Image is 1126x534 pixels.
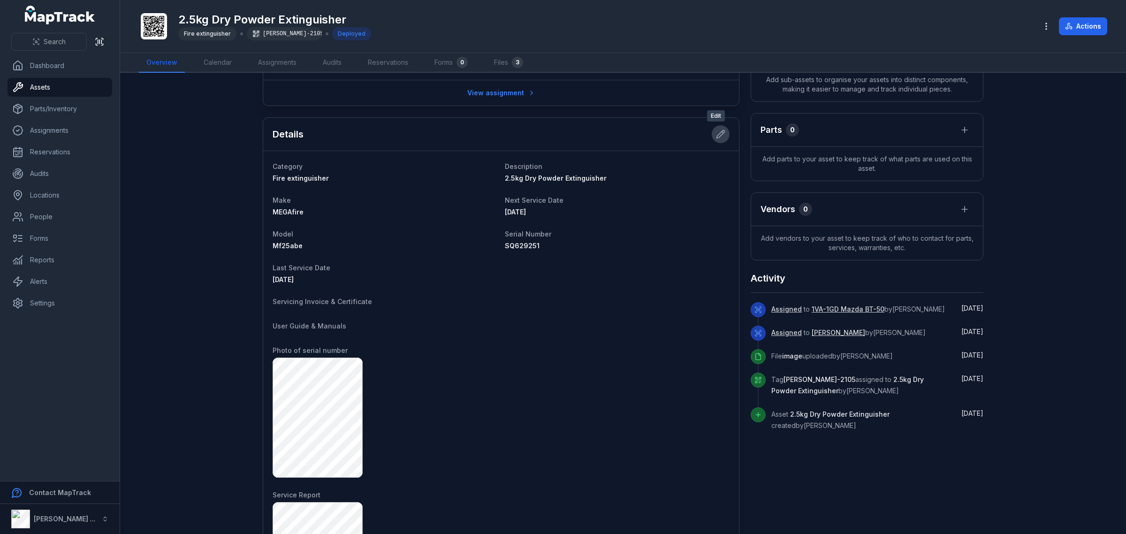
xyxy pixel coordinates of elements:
h2: Details [273,128,304,141]
span: [DATE] [505,208,526,216]
button: Search [11,33,87,51]
span: [DATE] [961,304,983,312]
span: Service Report [273,491,320,499]
a: 1VA-1GD Mazda BT-50 [812,305,884,314]
span: [DATE] [961,374,983,382]
span: Tag assigned to by [PERSON_NAME] [771,375,924,395]
a: Audits [315,53,349,73]
a: Parts/Inventory [8,99,112,118]
span: Serial Number [505,230,551,238]
button: Actions [1059,17,1107,35]
a: Assets [8,78,112,97]
span: Next Service Date [505,196,563,204]
span: Category [273,162,303,170]
a: Assignments [8,121,112,140]
a: Calendar [196,53,239,73]
a: Reservations [8,143,112,161]
span: to by [PERSON_NAME] [771,328,926,336]
time: 9/23/2025, 1:03:05 PM [961,304,983,312]
span: [PERSON_NAME]-2105 [784,375,855,383]
a: View assignment [461,84,541,102]
a: Assignments [251,53,304,73]
a: Reservations [360,53,416,73]
time: 11/9/2025, 12:00:00 AM [505,208,526,216]
a: Locations [8,186,112,205]
time: 5/9/2025, 12:00:00 AM [273,275,294,283]
span: File uploaded by [PERSON_NAME] [771,352,893,360]
span: Make [273,196,291,204]
h3: Vendors [761,203,795,216]
div: Deployed [332,27,371,40]
span: Description [505,162,542,170]
span: Model [273,230,293,238]
h2: Activity [751,272,785,285]
span: Add vendors to your asset to keep track of who to contact for parts, services, warranties, etc. [751,226,983,260]
div: [PERSON_NAME]-2105 [247,27,322,40]
span: 2.5kg Dry Powder Extinguisher [790,410,890,418]
a: Audits [8,164,112,183]
span: Search [44,37,66,46]
span: Add parts to your asset to keep track of what parts are used on this asset. [751,147,983,181]
strong: [PERSON_NAME] Air [34,515,99,523]
a: Reports [8,251,112,269]
span: Asset created by [PERSON_NAME] [771,410,890,429]
div: 3 [512,57,523,68]
span: [DATE] [961,351,983,359]
span: Servicing Invoice & Certificate [273,298,372,305]
a: Alerts [8,272,112,291]
span: SQ629251 [505,242,540,250]
h1: 2.5kg Dry Powder Extinguisher [178,12,371,27]
a: Dashboard [8,56,112,75]
span: [DATE] [961,409,983,417]
span: 2.5kg Dry Powder Extinguisher [505,174,607,182]
span: Add sub-assets to organise your assets into distinct components, making it easier to manage and t... [751,68,983,101]
time: 5/9/2025, 8:39:44 AM [961,409,983,417]
a: People [8,207,112,226]
span: 2.5kg Dry Powder Extinguisher [771,375,924,395]
span: to by [PERSON_NAME] [771,305,945,313]
div: 0 [786,123,799,137]
span: [DATE] [273,275,294,283]
div: 0 [456,57,468,68]
h3: Parts [761,123,782,137]
a: Assigned [771,328,802,337]
span: Photo of serial number [273,346,348,354]
a: Files3 [487,53,531,73]
a: Overview [139,53,185,73]
a: [PERSON_NAME] [812,328,865,337]
div: 0 [799,203,812,216]
a: Assigned [771,305,802,314]
a: MapTrack [25,6,95,24]
a: Forms0 [427,53,475,73]
span: Last Service Date [273,264,330,272]
time: 5/9/2025, 8:40:17 AM [961,351,983,359]
a: Settings [8,294,112,313]
span: [DATE] [961,328,983,336]
span: Fire extinguisher [184,30,231,37]
span: Edit [707,110,725,122]
span: image [782,352,802,360]
span: Fire extinguisher [273,174,329,182]
span: User Guide & Manuals [273,322,346,330]
time: 5/9/2025, 8:39:46 AM [961,374,983,382]
span: MEGAfire [273,208,304,216]
time: 5/16/2025, 3:14:07 PM [961,328,983,336]
a: Forms [8,229,112,248]
strong: Contact MapTrack [29,488,91,496]
span: Mf25abe [273,242,303,250]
